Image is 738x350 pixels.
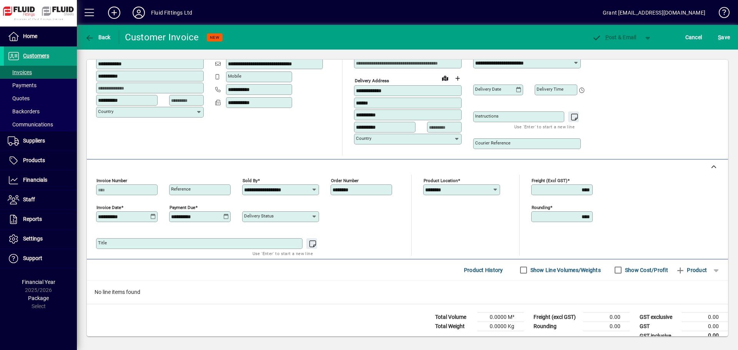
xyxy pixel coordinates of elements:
button: Save [716,30,732,44]
a: Support [4,249,77,268]
mat-label: Instructions [475,113,499,119]
button: Cancel [683,30,704,44]
td: GST [636,322,682,331]
span: Package [28,295,49,301]
span: Cancel [685,31,702,43]
span: Backorders [8,108,40,114]
mat-label: Delivery status [244,213,274,219]
a: Backorders [4,105,77,118]
span: Home [23,33,37,39]
a: Quotes [4,92,77,105]
mat-label: Freight (excl GST) [532,178,567,183]
button: Profile [126,6,151,20]
td: GST inclusive [636,331,682,341]
a: Financials [4,171,77,190]
a: Invoices [4,66,77,79]
td: 0.00 [682,322,728,331]
td: Rounding [530,322,583,331]
button: Post & Email [588,30,640,44]
div: Fluid Fittings Ltd [151,7,192,19]
mat-label: Product location [424,178,458,183]
button: Product [672,263,711,277]
span: Back [85,34,111,40]
span: S [718,34,721,40]
mat-label: Title [98,240,107,245]
span: Products [23,157,45,163]
button: Back [83,30,113,44]
a: Reports [4,210,77,229]
mat-label: Mobile [228,73,241,79]
div: Customer Invoice [125,31,199,43]
mat-label: Payment due [170,205,195,210]
a: Products [4,151,77,170]
span: Product [676,264,707,276]
td: GST exclusive [636,313,682,322]
span: Payments [8,82,37,88]
mat-label: Sold by [243,178,258,183]
button: Add [102,6,126,20]
label: Show Line Volumes/Weights [529,266,601,274]
span: Reports [23,216,42,222]
a: Home [4,27,77,46]
a: Knowledge Base [713,2,728,27]
mat-label: Courier Reference [475,140,510,146]
mat-label: Invoice number [96,178,127,183]
a: Staff [4,190,77,209]
td: 0.00 [583,322,630,331]
span: Staff [23,196,35,202]
span: Financial Year [22,279,55,285]
span: Financials [23,177,47,183]
div: No line items found [87,280,728,304]
span: Settings [23,236,43,242]
td: Total Volume [431,313,477,322]
span: Product History [464,264,503,276]
a: Settings [4,229,77,249]
button: Choose address [451,72,464,85]
mat-label: Delivery time [537,86,563,92]
mat-label: Country [356,136,371,141]
button: Product History [461,263,506,277]
div: Grant [EMAIL_ADDRESS][DOMAIN_NAME] [603,7,705,19]
td: 0.00 [682,313,728,322]
mat-hint: Use 'Enter' to start a new line [514,122,575,131]
a: Communications [4,118,77,131]
span: P [605,34,609,40]
a: Suppliers [4,131,77,151]
mat-label: Delivery date [475,86,501,92]
mat-label: Order number [331,178,359,183]
td: Freight (excl GST) [530,313,583,322]
span: NEW [210,35,219,40]
td: 0.0000 M³ [477,313,524,322]
app-page-header-button: Back [77,30,119,44]
mat-label: Reference [171,186,191,192]
span: ave [718,31,730,43]
span: Invoices [8,69,32,75]
span: Quotes [8,95,30,101]
td: 0.00 [682,331,728,341]
mat-label: Invoice date [96,205,121,210]
span: Customers [23,53,49,59]
a: Payments [4,79,77,92]
label: Show Cost/Profit [623,266,668,274]
span: Support [23,255,42,261]
mat-label: Rounding [532,205,550,210]
mat-hint: Use 'Enter' to start a new line [253,249,313,258]
a: View on map [439,72,451,84]
td: 0.00 [583,313,630,322]
td: 0.0000 Kg [477,322,524,331]
mat-label: Country [98,109,113,114]
span: ost & Email [592,34,637,40]
span: Suppliers [23,138,45,144]
span: Communications [8,121,53,128]
td: Total Weight [431,322,477,331]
